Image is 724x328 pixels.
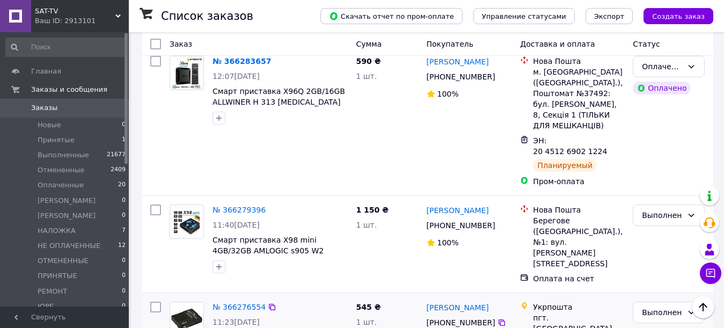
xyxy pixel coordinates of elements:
span: Статус [633,40,660,48]
span: 7 [122,226,126,236]
span: ЮРЕ [38,302,54,311]
span: РЕМОНТ [38,287,67,296]
div: Оплата на счет [533,273,624,284]
span: 1 [122,135,126,145]
span: ЭН: 20 4512 6902 1224 [533,136,607,156]
a: Смарт приставка X96Q 2GB/16GB ALLWINER H 313 [MEDICAL_DATA] [213,87,345,106]
span: 100% [437,90,459,98]
div: Нова Пошта [533,56,624,67]
span: Оплаченные [38,180,84,190]
span: НАЛОЖКА [38,226,76,236]
a: [PERSON_NAME] [427,205,489,216]
span: Создать заказ [652,12,705,20]
img: Фото товару [174,205,199,238]
span: Сумма [356,40,382,48]
a: № 366283657 [213,57,271,65]
span: 12:07[DATE] [213,72,260,81]
div: Пром-оплата [533,176,624,187]
div: [PHONE_NUMBER] [425,218,498,233]
a: Фото товару [170,205,204,239]
div: Выполнен [642,307,683,318]
span: 590 ₴ [356,57,381,65]
a: № 366279396 [213,206,266,214]
span: Управление статусами [482,12,566,20]
span: 1 шт. [356,221,377,229]
span: Главная [31,67,61,76]
a: № 366276554 [213,303,266,311]
span: [PERSON_NAME] [38,196,96,206]
span: 0 [122,256,126,266]
span: Заказ [170,40,192,48]
div: Оплачено [633,82,691,94]
div: Оплаченный [642,61,683,72]
button: Наверх [692,296,714,318]
div: Нова Пошта [533,205,624,215]
span: 0 [122,287,126,296]
div: Планируемый [533,159,597,172]
span: НЕ ОПЛАЧЕННЫЕ [38,241,100,251]
span: 0 [122,120,126,130]
a: [PERSON_NAME] [427,302,489,313]
div: Выполнен [642,209,683,221]
a: Смарт приставка X98 mini 4GB/32GB AMLOGIC s905 W2 ANDROID 11 [213,236,324,266]
div: Укрпошта [533,302,624,312]
span: Доставка и оплата [520,40,595,48]
span: SAT-TV [35,6,115,16]
button: Экспорт [586,8,633,24]
span: Выполненные [38,150,89,160]
input: Поиск [5,38,127,57]
span: Отмененные [38,165,84,175]
button: Чат с покупателем [700,263,721,284]
span: 0 [122,211,126,221]
div: Ваш ID: 2913101 [35,16,129,26]
span: 100% [437,238,459,247]
span: Заказы и сообщения [31,85,107,94]
span: Принятые [38,135,75,145]
span: 0 [122,271,126,281]
span: ОТМЕНЕННЫЕ [38,256,89,266]
a: Фото товару [170,56,204,90]
span: 11:40[DATE] [213,221,260,229]
span: 1 шт. [356,318,377,326]
span: 20 [118,180,126,190]
a: [PERSON_NAME] [427,56,489,67]
span: 0 [122,302,126,311]
div: [PHONE_NUMBER] [425,69,498,84]
span: ПРИНЯТЫЕ [38,271,77,281]
span: 21677 [107,150,126,160]
span: 545 ₴ [356,303,381,311]
span: 1 150 ₴ [356,206,389,214]
span: Покупатель [427,40,474,48]
span: [PERSON_NAME] [38,211,96,221]
a: Создать заказ [633,11,713,20]
span: 1 шт. [356,72,377,81]
span: Новые [38,120,61,130]
div: Берегове ([GEOGRAPHIC_DATA].), №1: вул. [PERSON_NAME][STREET_ADDRESS] [533,215,624,269]
div: м. [GEOGRAPHIC_DATA] ([GEOGRAPHIC_DATA].), Поштомат №37492: бул. [PERSON_NAME], 8, Секція 1 (ТІЛЬ... [533,67,624,131]
span: 11:23[DATE] [213,318,260,326]
button: Скачать отчет по пром-оплате [320,8,463,24]
span: Заказы [31,103,57,113]
span: 2409 [111,165,126,175]
span: 12 [118,241,126,251]
span: 0 [122,196,126,206]
button: Управление статусами [473,8,575,24]
span: Скачать отчет по пром-оплате [329,11,454,21]
span: Экспорт [594,12,624,20]
img: Фото товару [170,57,203,89]
h1: Список заказов [161,10,253,23]
button: Создать заказ [643,8,713,24]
